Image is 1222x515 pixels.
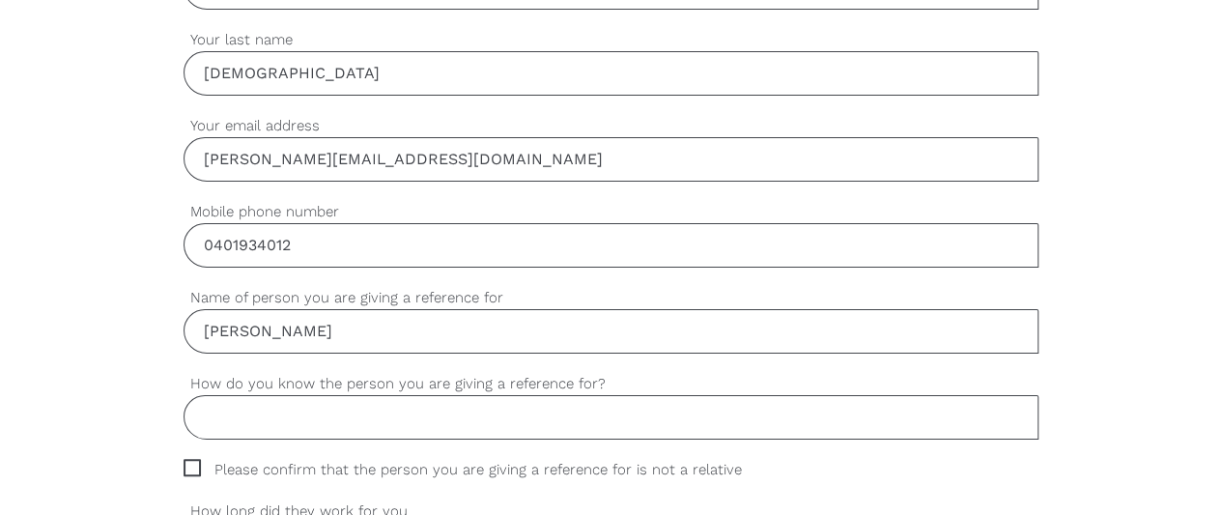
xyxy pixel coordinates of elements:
label: Mobile phone number [184,201,1039,223]
label: Your email address [184,115,1039,137]
label: Name of person you are giving a reference for [184,287,1039,309]
label: How do you know the person you are giving a reference for? [184,373,1039,395]
span: Please confirm that the person you are giving a reference for is not a relative [184,459,779,481]
label: Your last name [184,29,1039,51]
